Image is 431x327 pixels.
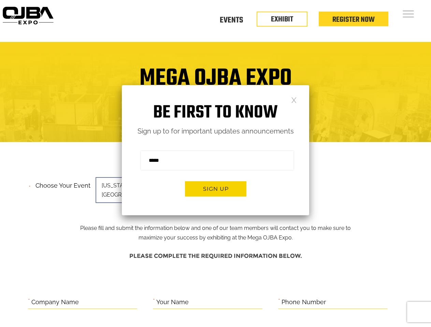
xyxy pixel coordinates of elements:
p: Please fill and submit the information below and one of our team members will contact you to make... [75,180,356,243]
a: Register Now [332,14,375,26]
label: Your Name [156,297,189,308]
h4: Please complete the required information below. [28,249,403,263]
a: EXHIBIT [271,14,293,25]
h1: Mega OJBA Expo [5,69,426,96]
h1: Be first to know [122,102,309,124]
label: Phone Number [282,297,326,308]
span: [US_STATE][GEOGRAPHIC_DATA] [96,177,191,203]
label: Company Name [31,297,79,308]
label: Choose your event [31,176,90,191]
a: Close [291,97,297,103]
h4: Trade Show Exhibit Space Application [5,102,426,115]
p: Sign up to for important updates announcements [122,125,309,137]
button: Sign up [185,181,246,197]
